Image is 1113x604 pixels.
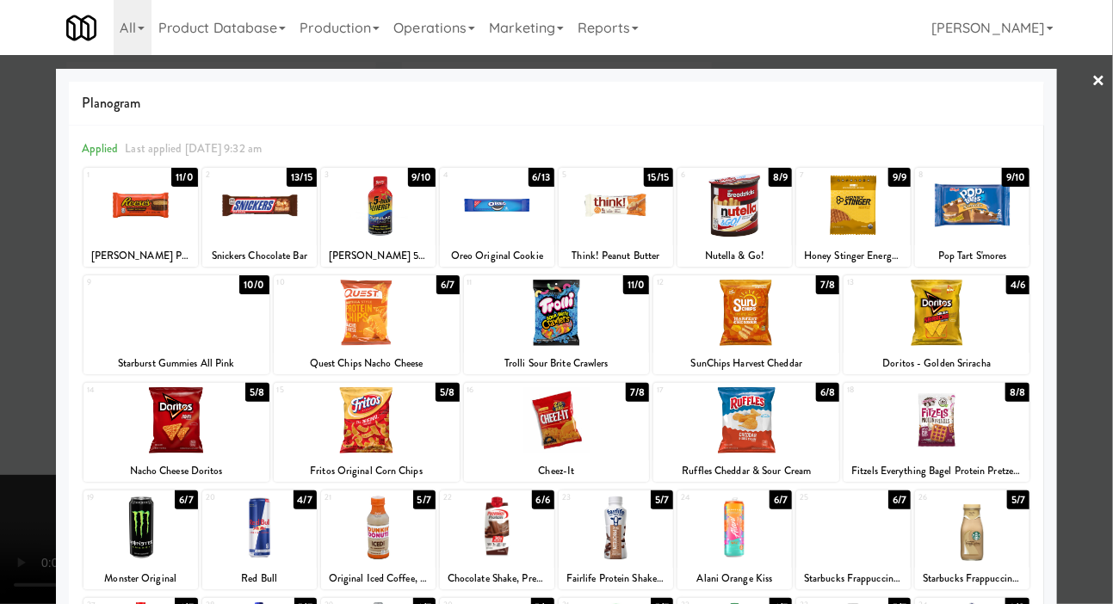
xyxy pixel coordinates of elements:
div: Red Bull [205,568,314,589]
div: Pop Tart S'mores [915,245,1030,267]
div: 106/7Quest Chips Nacho Cheese [274,275,460,374]
div: 188/8Fitzels Everything Bagel Protein Pretzels, [PERSON_NAME] & [PERSON_NAME]'s [844,383,1030,482]
div: 16 [467,383,557,398]
div: Cheez-It [464,460,650,482]
div: 25 [800,490,854,505]
div: 20 [206,490,260,505]
div: 196/7Monster Original [83,490,198,589]
div: Original Iced Coffee, Dunkin' Donuts [324,568,433,589]
div: Fairlife Protein Shake Chocolate [561,568,671,589]
div: [PERSON_NAME] Peanut Butter Cups [83,245,198,267]
div: 6/6 [532,490,554,509]
div: Starbucks Frappuccino Pumpkin Spice [799,568,908,589]
div: 14 [87,383,176,398]
div: Monster Original [83,568,198,589]
div: 10 [277,275,367,290]
div: 5/8 [245,383,269,402]
div: 134/6Doritos - Golden Sriracha [844,275,1030,374]
div: Quest Chips Nacho Cheese [276,353,457,374]
div: 235/7Fairlife Protein Shake Chocolate [559,490,673,589]
div: 17 [657,383,746,398]
a: × [1092,55,1106,108]
span: Planogram [82,90,1032,116]
div: 3 [325,168,379,182]
div: Nutella & Go! [677,245,792,267]
div: Think! Peanut Butter [559,245,673,267]
div: 246/7Alani Orange Kiss [677,490,792,589]
div: Oreo Original Cookie [440,245,554,267]
div: Trolli Sour Brite Crawlers [464,353,650,374]
span: Last applied [DATE] 9:32 am [125,140,262,157]
div: [PERSON_NAME] Peanut Butter Cups [86,245,195,267]
div: Starbucks Frappuccino Vanilla [918,568,1027,589]
div: 11/0 [623,275,649,294]
div: 265/7Starbucks Frappuccino Vanilla [915,490,1030,589]
div: 7/8 [816,275,839,294]
div: 26 [918,490,973,505]
div: Original Iced Coffee, Dunkin' Donuts [321,568,436,589]
img: Micromart [66,13,96,43]
div: 256/7Starbucks Frappuccino Pumpkin Spice [796,490,911,589]
div: 4 [443,168,498,182]
div: Oreo Original Cookie [442,245,552,267]
div: 13 [847,275,937,290]
div: 910/0Starburst Gummies All Pink [83,275,269,374]
div: Fritos Original Corn Chips [274,460,460,482]
div: Ruffles Cheddar & Sour Cream [656,460,837,482]
div: Pop Tart S'mores [918,245,1027,267]
div: Snickers Chocolate Bar [202,245,317,267]
div: 5/7 [413,490,436,509]
div: Fitzels Everything Bagel Protein Pretzels, [PERSON_NAME] & [PERSON_NAME]'s [846,460,1027,482]
div: 23 [562,490,616,505]
div: Cheez-It [467,460,647,482]
div: 9/10 [1002,168,1030,187]
div: Alani Orange Kiss [680,568,789,589]
div: 176/8Ruffles Cheddar & Sour Cream [653,383,839,482]
div: 155/8Fritos Original Corn Chips [274,383,460,482]
div: Fritos Original Corn Chips [276,460,457,482]
div: 9/9 [888,168,911,187]
div: Chocolate Shake, Premier Protein [440,568,554,589]
div: 6/7 [770,490,792,509]
div: 4/7 [294,490,317,509]
div: 46/13Oreo Original Cookie [440,168,554,267]
div: Red Bull [202,568,317,589]
div: 6/13 [529,168,554,187]
div: 39/10[PERSON_NAME] 5 Hour Energy [321,168,436,267]
div: SunChips Harvest Cheddar [656,353,837,374]
div: [PERSON_NAME] 5 Hour Energy [321,245,436,267]
div: Doritos - Golden Sriracha [844,353,1030,374]
div: 7 [800,168,854,182]
div: 7/8 [626,383,649,402]
div: 79/9Honey Stinger Energy Waffle [796,168,911,267]
div: 13/15 [287,168,317,187]
div: [PERSON_NAME] 5 Hour Energy [324,245,433,267]
div: 22 [443,490,498,505]
div: Trolli Sour Brite Crawlers [467,353,647,374]
div: 215/7Original Iced Coffee, Dunkin' Donuts [321,490,436,589]
div: 145/8Nacho Cheese Doritos [83,383,269,482]
div: Starburst Gummies All Pink [86,353,267,374]
div: 15/15 [644,168,674,187]
div: 213/15Snickers Chocolate Bar [202,168,317,267]
div: 10/0 [239,275,269,294]
div: Starburst Gummies All Pink [83,353,269,374]
div: 2 [206,168,260,182]
div: 6/7 [888,490,911,509]
div: 8/8 [1005,383,1030,402]
div: 226/6Chocolate Shake, Premier Protein [440,490,554,589]
div: Fairlife Protein Shake Chocolate [559,568,673,589]
div: 1111/0Trolli Sour Brite Crawlers [464,275,650,374]
div: SunChips Harvest Cheddar [653,353,839,374]
div: 204/7Red Bull [202,490,317,589]
div: 1 [87,168,141,182]
div: Monster Original [86,568,195,589]
div: Nutella & Go! [680,245,789,267]
div: 6/7 [175,490,197,509]
div: 5/7 [1007,490,1030,509]
div: 6/7 [436,275,459,294]
div: Honey Stinger Energy Waffle [799,245,908,267]
div: 127/8SunChips Harvest Cheddar [653,275,839,374]
div: Chocolate Shake, Premier Protein [442,568,552,589]
div: 21 [325,490,379,505]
